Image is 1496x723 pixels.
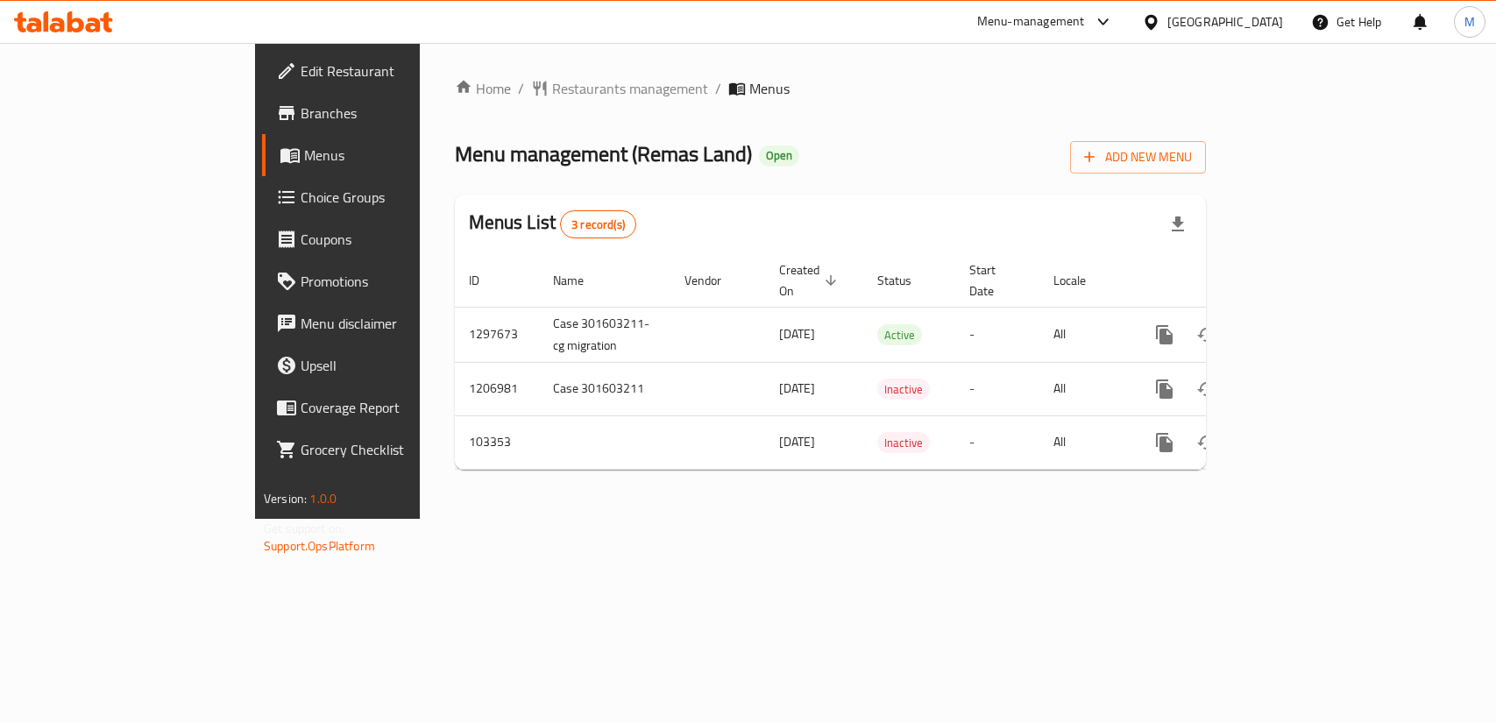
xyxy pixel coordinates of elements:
[309,487,337,510] span: 1.0.0
[779,259,842,301] span: Created On
[1464,12,1475,32] span: M
[684,270,744,291] span: Vendor
[1186,314,1228,356] button: Change Status
[455,134,752,174] span: Menu management ( Remas Land )
[977,11,1085,32] div: Menu-management
[301,103,491,124] span: Branches
[1186,368,1228,410] button: Change Status
[262,302,505,344] a: Menu disclaimer
[301,439,491,460] span: Grocery Checklist
[531,78,708,99] a: Restaurants management
[455,254,1326,470] table: enhanced table
[955,415,1039,469] td: -
[262,260,505,302] a: Promotions
[539,307,670,362] td: Case 301603211-cg migration
[304,145,491,166] span: Menus
[877,432,930,453] div: Inactive
[1167,12,1283,32] div: [GEOGRAPHIC_DATA]
[877,379,930,400] span: Inactive
[1084,146,1192,168] span: Add New Menu
[715,78,721,99] li: /
[264,487,307,510] span: Version:
[955,362,1039,415] td: -
[262,50,505,92] a: Edit Restaurant
[1130,254,1326,308] th: Actions
[877,270,934,291] span: Status
[877,379,930,400] div: Inactive
[1039,362,1130,415] td: All
[301,60,491,82] span: Edit Restaurant
[1039,415,1130,469] td: All
[264,517,344,540] span: Get support on:
[301,397,491,418] span: Coverage Report
[301,271,491,292] span: Promotions
[262,176,505,218] a: Choice Groups
[1070,141,1206,174] button: Add New Menu
[264,535,375,557] a: Support.OpsPlatform
[759,145,799,167] div: Open
[1144,422,1186,464] button: more
[877,433,930,453] span: Inactive
[469,209,636,238] h2: Menus List
[1053,270,1109,291] span: Locale
[552,78,708,99] span: Restaurants management
[560,210,636,238] div: Total records count
[262,218,505,260] a: Coupons
[969,259,1018,301] span: Start Date
[455,78,1206,99] nav: breadcrumb
[469,270,502,291] span: ID
[779,430,815,453] span: [DATE]
[955,307,1039,362] td: -
[553,270,606,291] span: Name
[1144,314,1186,356] button: more
[301,229,491,250] span: Coupons
[877,325,922,345] span: Active
[301,313,491,334] span: Menu disclaimer
[301,355,491,376] span: Upsell
[1157,203,1199,245] div: Export file
[539,362,670,415] td: Case 301603211
[759,148,799,163] span: Open
[779,377,815,400] span: [DATE]
[262,344,505,386] a: Upsell
[518,78,524,99] li: /
[877,324,922,345] div: Active
[1144,368,1186,410] button: more
[749,78,790,99] span: Menus
[262,92,505,134] a: Branches
[262,386,505,429] a: Coverage Report
[1039,307,1130,362] td: All
[1186,422,1228,464] button: Change Status
[561,216,635,233] span: 3 record(s)
[262,429,505,471] a: Grocery Checklist
[779,323,815,345] span: [DATE]
[262,134,505,176] a: Menus
[301,187,491,208] span: Choice Groups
